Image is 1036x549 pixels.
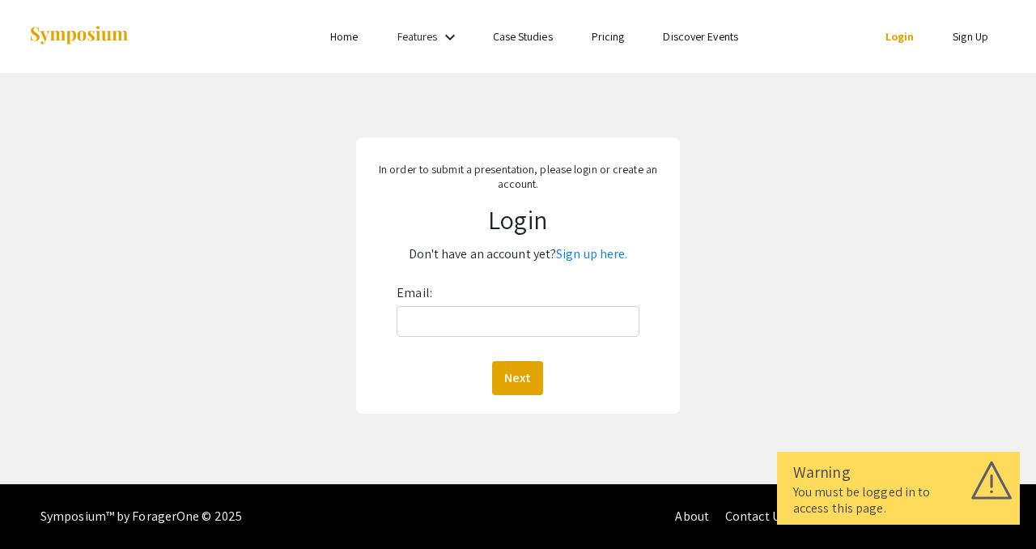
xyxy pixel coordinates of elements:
[397,29,438,44] a: Features
[330,29,358,44] a: Home
[367,241,669,267] p: Don't have an account yet?
[367,162,669,191] p: In order to submit a presentation, please login or create an account.
[675,508,709,525] a: About
[40,484,242,549] div: Symposium™ by ForagerOne © 2025
[725,508,786,525] a: Contact Us
[953,29,988,44] a: Sign Up
[793,460,1004,484] div: Warning
[397,280,432,306] label: Email:
[592,29,625,44] a: Pricing
[663,29,738,44] a: Discover Events
[556,245,627,262] a: Sign up here.
[885,29,915,44] a: Login
[492,361,543,395] button: Next
[367,204,669,235] h1: Login
[28,25,129,47] img: Symposium by ForagerOne
[493,29,553,44] a: Case Studies
[793,484,1004,517] div: You must be logged in to access this page.
[440,28,460,47] mat-icon: Expand Features list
